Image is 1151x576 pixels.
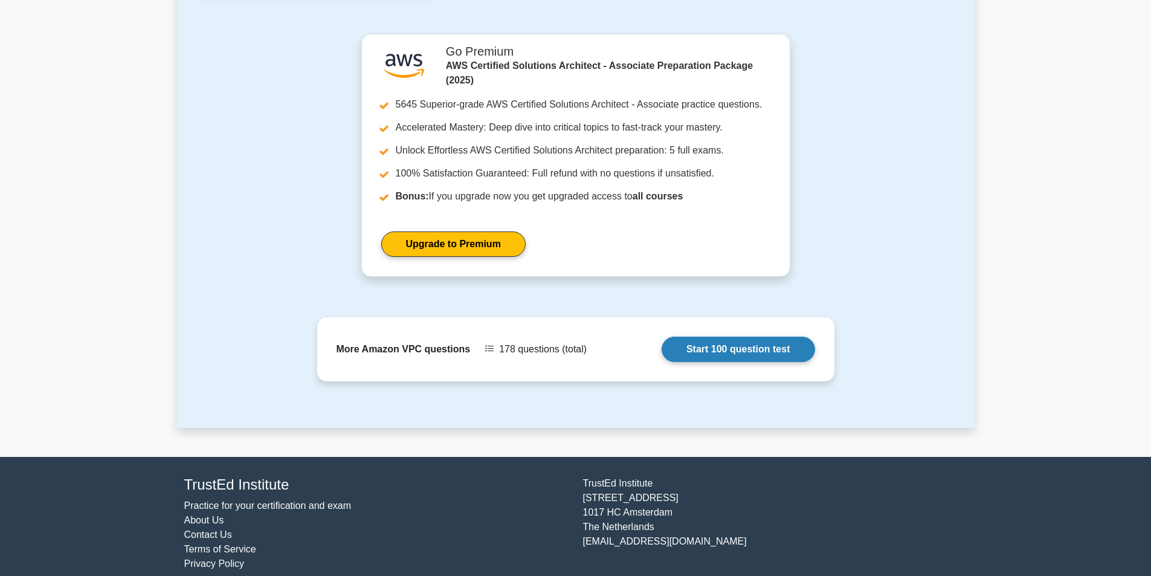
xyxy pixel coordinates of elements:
a: Terms of Service [184,544,256,554]
a: Start 100 question test [662,337,815,362]
a: Practice for your certification and exam [184,500,352,511]
a: Privacy Policy [184,558,245,569]
a: Contact Us [184,529,232,540]
a: Upgrade to Premium [381,231,526,257]
div: TrustEd Institute [STREET_ADDRESS] 1017 HC Amsterdam The Netherlands [EMAIL_ADDRESS][DOMAIN_NAME] [576,476,975,571]
h4: TrustEd Institute [184,476,569,494]
a: About Us [184,515,224,525]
